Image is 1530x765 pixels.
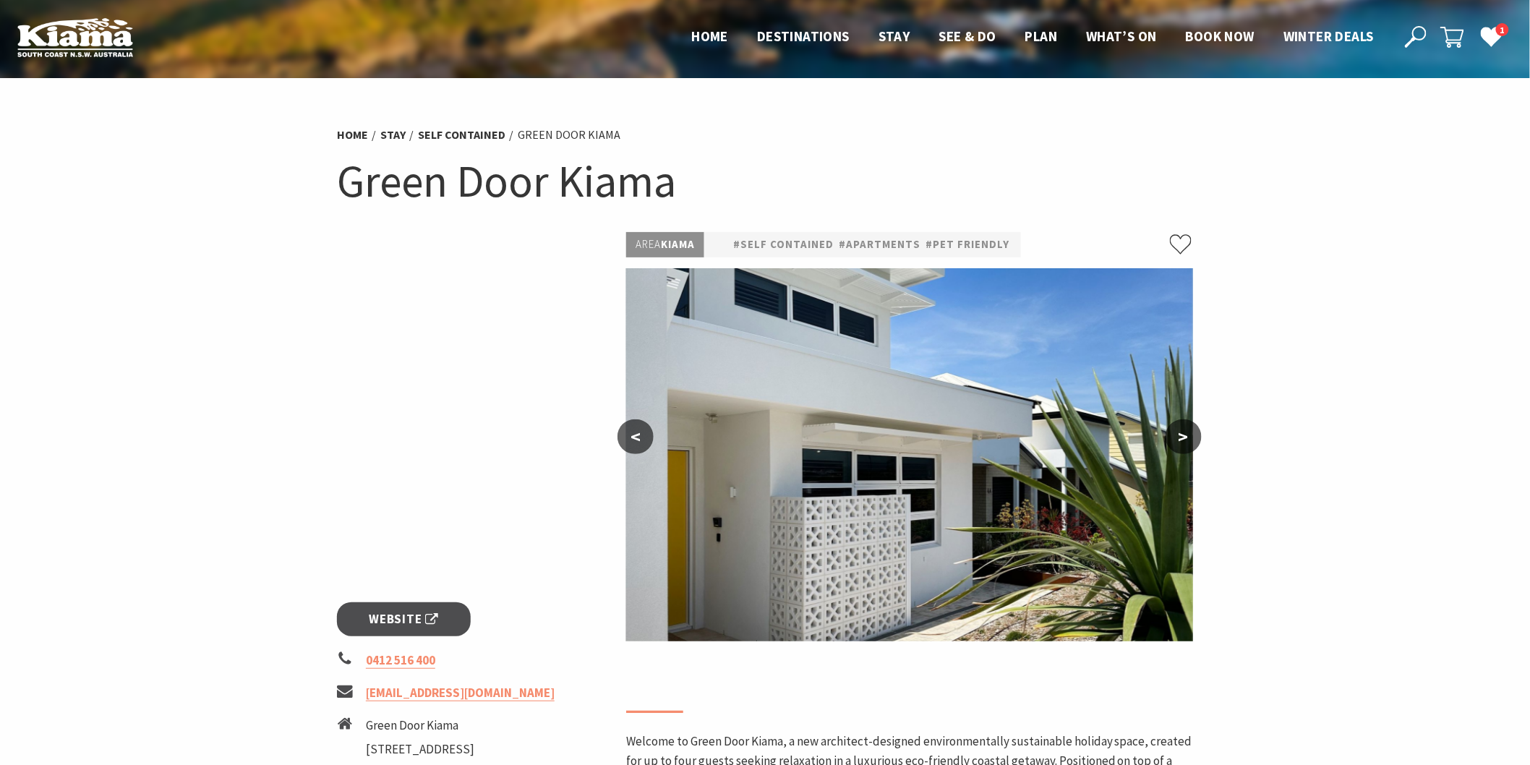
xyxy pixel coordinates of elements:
a: #Pet Friendly [926,236,1009,254]
span: Home [692,27,729,45]
span: See & Do [939,27,996,45]
a: Self Contained [418,127,505,142]
a: Home [337,127,368,142]
a: 0412 516 400 [366,652,435,669]
a: [EMAIL_ADDRESS][DOMAIN_NAME] [366,685,555,701]
li: [STREET_ADDRESS] [366,740,506,759]
button: < [617,419,654,454]
li: Green Door Kiama [366,716,506,735]
span: 1 [1496,23,1509,37]
p: Kiama [626,232,704,257]
span: Plan [1025,27,1058,45]
span: Winter Deals [1283,27,1374,45]
span: Area [636,237,661,251]
a: Stay [380,127,406,142]
a: #Self Contained [733,236,834,254]
a: Website [337,602,471,636]
a: 1 [1480,25,1502,47]
span: Book now [1186,27,1255,45]
h1: Green Door Kiama [337,152,1193,210]
span: What’s On [1086,27,1157,45]
a: #Apartments [839,236,920,254]
span: Stay [879,27,910,45]
span: Destinations [757,27,850,45]
nav: Main Menu [678,25,1388,49]
li: Green Door Kiama [518,126,620,145]
img: Kiama Logo [17,17,133,57]
button: > [1166,419,1202,454]
span: Website [369,610,439,629]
